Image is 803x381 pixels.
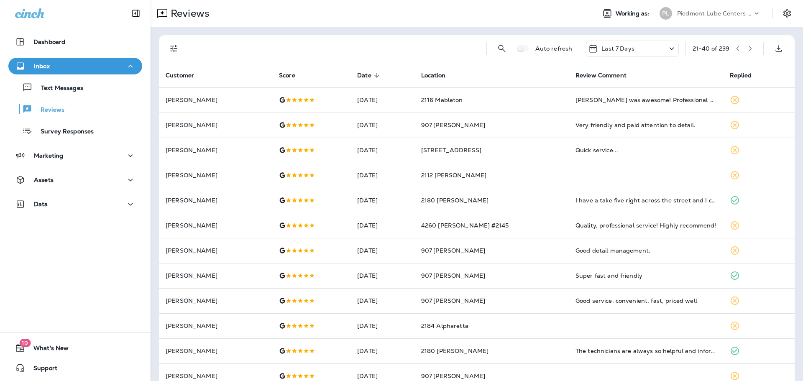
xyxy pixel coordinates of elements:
button: 19What's New [8,340,142,356]
p: [PERSON_NAME] [166,222,266,229]
td: [DATE] [350,188,414,213]
div: I have a take five right across the street and I come to Jiffy Lube because not only do I like it... [575,196,716,205]
p: [PERSON_NAME] [166,322,266,329]
span: What's New [25,345,69,355]
span: 2184 Alpharetta [421,322,468,330]
p: [PERSON_NAME] [166,172,266,179]
span: 2180 [PERSON_NAME] [421,197,489,204]
button: Inbox [8,58,142,74]
span: Location [421,72,445,79]
p: Reviews [167,7,210,20]
p: [PERSON_NAME] [166,272,266,279]
button: Search Reviews [494,40,510,57]
span: Customer [166,72,194,79]
div: Very friendly and paid attention to detail. [575,121,716,129]
span: 2116 Mableton [421,96,463,104]
p: [PERSON_NAME] [166,348,266,354]
button: Survey Responses [8,122,142,140]
button: Reviews [8,100,142,118]
button: Filters [166,40,182,57]
span: 907 [PERSON_NAME] [421,297,485,304]
p: Assets [34,176,54,183]
span: 907 [PERSON_NAME] [421,372,485,380]
span: Customer [166,72,205,79]
p: Marketing [34,152,63,159]
div: Good service, convenient, fast, priced well [575,297,716,305]
td: [DATE] [350,238,414,263]
span: 907 [PERSON_NAME] [421,272,485,279]
td: [DATE] [350,163,414,188]
span: Score [279,72,306,79]
p: [PERSON_NAME] [166,297,266,304]
span: 4260 [PERSON_NAME] #2145 [421,222,509,229]
span: 2112 [PERSON_NAME] [421,171,487,179]
div: Quality, professional service! Highly recommend! [575,221,716,230]
span: Review Comment [575,72,637,79]
p: Text Messages [33,84,83,92]
p: [PERSON_NAME] [166,247,266,254]
button: Settings [780,6,795,21]
p: [PERSON_NAME] [166,97,266,103]
p: [PERSON_NAME] [166,147,266,153]
button: Data [8,196,142,212]
span: Replied [730,72,762,79]
span: Support [25,365,57,375]
td: [DATE] [350,288,414,313]
p: [PERSON_NAME] [166,122,266,128]
span: 907 [PERSON_NAME] [421,247,485,254]
div: Super fast and friendly [575,271,716,280]
div: The technicians are always so helpful and informative. [575,347,716,355]
td: [DATE] [350,138,414,163]
div: Good detail management. [575,246,716,255]
button: Collapse Sidebar [124,5,148,22]
span: Review Comment [575,72,627,79]
td: [DATE] [350,213,414,238]
div: PL [660,7,672,20]
button: Marketing [8,147,142,164]
button: Support [8,360,142,376]
p: Auto refresh [535,45,573,52]
span: [STREET_ADDRESS] [421,146,481,154]
p: Data [34,201,48,207]
span: 2180 [PERSON_NAME] [421,347,489,355]
button: Dashboard [8,33,142,50]
button: Assets [8,171,142,188]
td: [DATE] [350,338,414,363]
p: Inbox [34,63,50,69]
p: Dashboard [33,38,65,45]
span: Date [357,72,382,79]
p: Survey Responses [32,128,94,136]
span: 907 [PERSON_NAME] [421,121,485,129]
p: Piedmont Lube Centers LLC [677,10,752,17]
span: Score [279,72,295,79]
td: [DATE] [350,87,414,113]
button: Export as CSV [770,40,787,57]
span: Date [357,72,371,79]
td: [DATE] [350,113,414,138]
td: [DATE] [350,263,414,288]
p: Reviews [32,106,64,114]
span: Replied [730,72,752,79]
span: Location [421,72,456,79]
td: [DATE] [350,313,414,338]
div: Quick service... [575,146,716,154]
span: Working as: [616,10,651,17]
div: 21 - 40 of 239 [693,45,729,52]
button: Text Messages [8,79,142,96]
p: [PERSON_NAME] [166,197,266,204]
div: Eli was awesome! Professional and great customer service. I didn’t get the name of who changed my... [575,96,716,104]
p: [PERSON_NAME] [166,373,266,379]
span: 19 [19,339,31,347]
p: Last 7 Days [601,45,634,52]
